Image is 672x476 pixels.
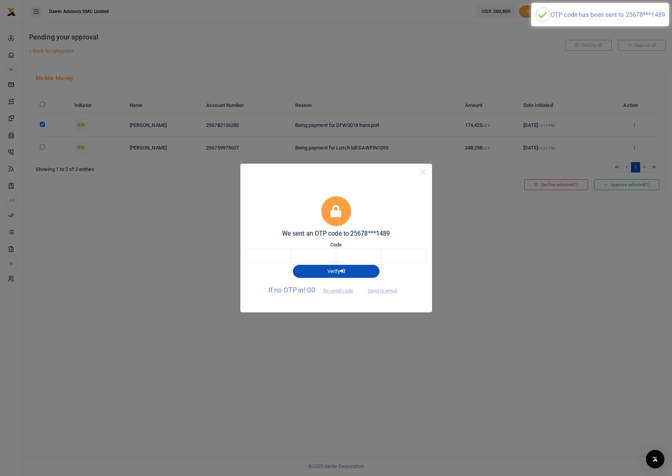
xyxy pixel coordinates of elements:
[418,167,429,178] button: Close
[293,265,380,278] button: Verify
[268,286,360,294] span: If no OTP in
[646,450,664,468] div: Open Intercom Messenger
[550,11,665,18] div: OTP code has been sent to 25678***1489
[246,230,426,238] h5: We sent an OTP code to 25678***1489
[304,286,315,294] span: !:00
[330,241,342,249] label: Code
